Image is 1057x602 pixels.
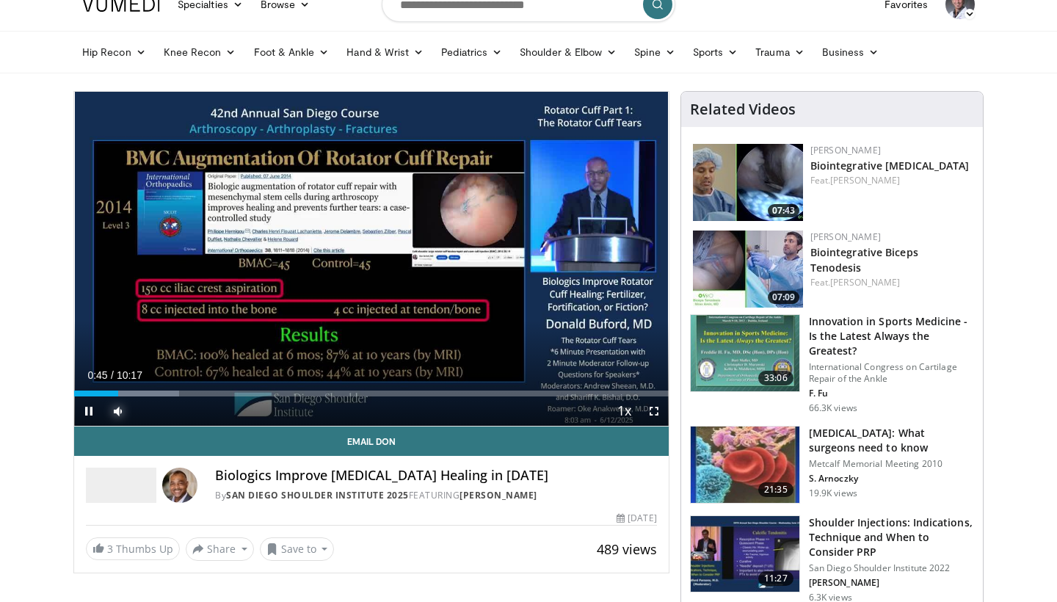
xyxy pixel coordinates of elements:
a: Trauma [747,37,813,67]
a: Biointegrative Biceps Tenodesis [810,245,918,275]
a: 33:06 Innovation in Sports Medicine - Is the Latest Always the Greatest? International Congress o... [690,314,974,414]
a: 21:35 [MEDICAL_DATA]: What surgeons need to know Metcalf Memorial Meeting 2010 S. Arnoczky 19.9K ... [690,426,974,504]
p: Metcalf Memorial Meeting 2010 [809,458,974,470]
a: [PERSON_NAME] [460,489,537,501]
a: Foot & Ankle [245,37,338,67]
p: 19.9K views [809,487,857,499]
img: f54b0be7-13b6-4977-9a5b-cecc55ea2090.150x105_q85_crop-smart_upscale.jpg [693,231,803,308]
button: Mute [103,396,133,426]
a: Business [813,37,888,67]
img: plasma_3.png.150x105_q85_crop-smart_upscale.jpg [691,427,799,503]
button: Fullscreen [639,396,669,426]
span: 11:27 [758,571,793,586]
h3: [MEDICAL_DATA]: What surgeons need to know [809,426,974,455]
a: 07:09 [693,231,803,308]
p: International Congress on Cartilage Repair of the Ankle [809,361,974,385]
h4: Biologics Improve [MEDICAL_DATA] Healing in [DATE] [215,468,657,484]
img: Title_Dublin_VuMedi_1.jpg.150x105_q85_crop-smart_upscale.jpg [691,315,799,391]
a: Biointegrative [MEDICAL_DATA] [810,159,970,173]
a: Hand & Wrist [338,37,432,67]
h4: Related Videos [690,101,796,118]
a: Spine [625,37,683,67]
button: Save to [260,537,335,561]
span: 0:45 [87,369,107,381]
p: F. Fu [809,388,974,399]
span: 3 [107,542,113,556]
span: 489 views [597,540,657,558]
div: Feat. [810,276,971,289]
img: 3fbd5ba4-9555-46dd-8132-c1644086e4f5.150x105_q85_crop-smart_upscale.jpg [693,144,803,221]
span: / [111,369,114,381]
button: Playback Rate [610,396,639,426]
div: [DATE] [617,512,656,525]
h3: Shoulder Injections: Indications, Technique and When to Consider PRP [809,515,974,559]
a: [PERSON_NAME] [810,144,881,156]
span: 33:06 [758,371,793,385]
span: 07:09 [768,291,799,304]
span: 10:17 [117,369,142,381]
a: [PERSON_NAME] [810,231,881,243]
span: 07:43 [768,204,799,217]
a: Pediatrics [432,37,511,67]
a: Shoulder & Elbow [511,37,625,67]
a: Hip Recon [73,37,155,67]
p: [PERSON_NAME] [809,577,974,589]
div: Feat. [810,174,971,187]
img: 0c794cab-9135-4761-9c1d-251fe1ec8b0b.150x105_q85_crop-smart_upscale.jpg [691,516,799,592]
a: 3 Thumbs Up [86,537,180,560]
p: S. Arnoczky [809,473,974,485]
a: Email Don [74,427,669,456]
a: San Diego Shoulder Institute 2025 [226,489,409,501]
button: Share [186,537,254,561]
p: 66.3K views [809,402,857,414]
a: [PERSON_NAME] [830,276,900,289]
a: 07:43 [693,144,803,221]
video-js: Video Player [74,92,669,427]
div: By FEATURING [215,489,657,502]
p: San Diego Shoulder Institute 2022 [809,562,974,574]
h3: Innovation in Sports Medicine - Is the Latest Always the Greatest? [809,314,974,358]
span: 21:35 [758,482,793,497]
a: Sports [684,37,747,67]
a: Knee Recon [155,37,245,67]
img: San Diego Shoulder Institute 2025 [86,468,156,503]
button: Pause [74,396,103,426]
img: Avatar [162,468,197,503]
div: Progress Bar [74,391,669,396]
a: [PERSON_NAME] [830,174,900,186]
